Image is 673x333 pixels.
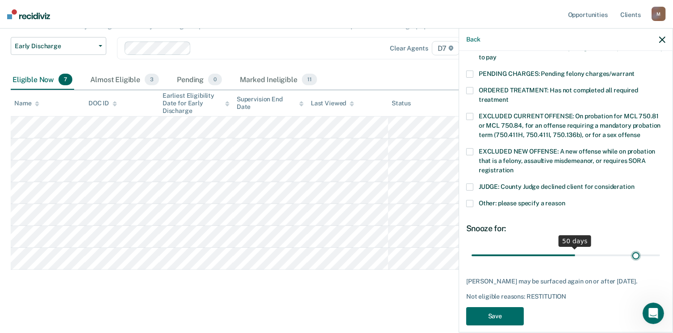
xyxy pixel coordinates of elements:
[479,112,660,138] span: EXCLUDED CURRENT OFFENSE: On probation for MCL 750.81 or MCL 750.84, for an offense requiring a m...
[88,100,117,107] div: DOC ID
[479,183,635,190] span: JUDGE: County Judge declined client for consideration
[466,224,665,233] div: Snooze for:
[7,9,50,19] img: Recidiviz
[466,278,665,285] div: [PERSON_NAME] may be surfaced again on or after [DATE].
[652,7,666,21] div: M
[15,42,95,50] span: Early Discharge
[392,100,411,107] div: Status
[559,235,591,247] div: 50 days
[175,70,224,90] div: Pending
[14,100,39,107] div: Name
[302,74,317,85] span: 11
[163,92,230,114] div: Earliest Eligibility Date for Early Discharge
[238,70,318,90] div: Marked Ineligible
[479,70,635,77] span: PENDING CHARGES: Pending felony charges/warrant
[466,36,481,43] button: Back
[145,74,159,85] span: 3
[466,293,665,300] div: Not eligible reasons: RESTITUTION
[390,45,428,52] div: Clear agents
[11,70,74,90] div: Eligible Now
[237,96,304,111] div: Supervision End Date
[643,303,664,324] iframe: Intercom live chat
[479,148,655,174] span: EXCLUDED NEW OFFENSE: A new offense while on probation that is a felony, assaultive misdemeanor, ...
[479,200,565,207] span: Other: please specify a reason
[88,70,161,90] div: Almost Eligible
[479,87,638,103] span: ORDERED TREATMENT: Has not completed all required treatment
[466,307,524,325] button: Save
[311,100,354,107] div: Last Viewed
[59,74,72,85] span: 7
[432,41,460,55] span: D7
[208,74,222,85] span: 0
